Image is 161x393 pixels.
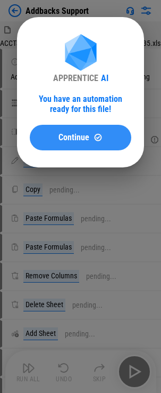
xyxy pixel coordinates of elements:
[30,94,131,114] div: You have an automation ready for this file!
[53,73,98,83] div: APPRENTICE
[58,133,89,142] span: Continue
[101,73,108,83] div: AI
[60,34,102,73] img: Apprentice AI
[30,125,131,150] button: ContinueContinue
[94,133,103,142] img: Continue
